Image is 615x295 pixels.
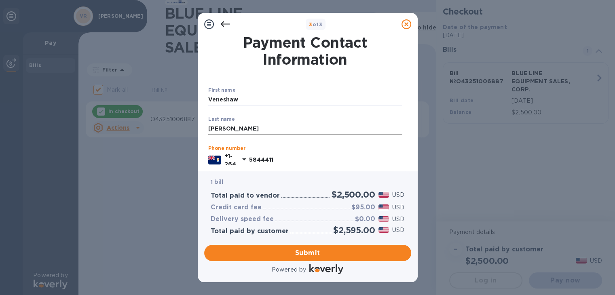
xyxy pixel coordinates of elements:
h2: $2,595.00 [333,225,375,235]
img: USD [378,192,389,198]
label: Last name [208,117,235,122]
img: USD [378,204,389,210]
h3: $0.00 [355,215,375,223]
label: Phone number [208,146,245,151]
p: USD [392,191,404,199]
h3: Delivery speed fee [211,215,274,223]
b: 1 bill [211,179,224,185]
b: of 3 [309,21,322,27]
p: USD [392,226,404,234]
h3: $95.00 [351,204,375,211]
h3: Credit card fee [211,204,262,211]
img: USD [378,216,389,222]
label: First name [208,88,235,93]
span: Submit [211,248,405,258]
p: +1-264 [224,152,236,168]
h3: Total paid by customer [211,228,289,235]
h2: $2,500.00 [332,190,375,200]
p: USD [392,203,404,212]
img: AI [208,156,221,164]
button: Submit [204,245,411,261]
span: 3 [309,21,312,27]
h3: Total paid to vendor [211,192,280,200]
img: Logo [309,264,343,274]
p: Powered by [272,265,306,274]
input: Enter your first name [208,94,402,106]
h1: Payment Contact Information [208,34,402,68]
input: Enter your phone number [249,154,402,166]
img: USD [378,227,389,233]
p: USD [392,215,404,223]
input: Enter your last name [208,123,402,135]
